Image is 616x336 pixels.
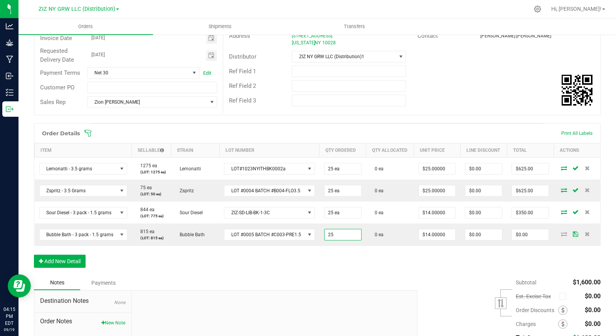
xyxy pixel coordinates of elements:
[114,300,125,305] span: None
[292,51,396,62] span: ZIZ NY GRW LLC (Distribution)1
[6,89,13,96] inline-svg: Inventory
[570,188,581,192] span: Save Order Detail
[136,163,157,168] span: 1275 ea
[419,207,456,218] input: 0
[224,229,305,240] span: LOT #0005 BATCH #C003-PRE1.5
[480,33,515,39] span: [PERSON_NAME]
[460,143,507,158] th: Line Discount
[417,32,438,39] span: Contact
[40,317,125,326] span: Order Notes
[325,207,361,218] input: 0
[40,47,74,63] span: Requested Delivery Date
[570,166,581,170] span: Save Order Detail
[3,306,15,327] p: 04:15 PM EDT
[88,67,189,78] span: Net 30
[136,213,167,219] p: (LOT: 775 ea)
[206,50,217,61] span: Toggle calendar
[19,18,153,35] a: Orders
[40,84,74,91] span: Customer PO
[419,163,456,174] input: 0
[224,163,305,174] span: LOT#1023NYITHBK0002a
[136,207,155,212] span: 844 ea
[585,306,601,314] span: $0.00
[512,185,549,196] input: 0
[465,163,502,174] input: 0
[573,279,601,286] span: $1,600.00
[176,188,194,193] span: Zspritz
[516,321,558,327] span: Charges
[414,143,461,158] th: Unit Price
[176,232,205,237] span: Bubble Bath
[176,166,201,171] span: Lemonatti
[3,327,15,333] p: 09/19
[371,210,384,215] span: 0 ea
[171,143,220,158] th: Strain
[554,143,600,158] th: Actions
[6,72,13,80] inline-svg: Inbound
[101,319,125,326] button: New Note
[315,40,321,45] span: NY
[551,6,601,12] span: Hi, [PERSON_NAME]!
[6,105,13,113] inline-svg: Outbound
[512,229,549,240] input: 0
[570,210,581,214] span: Save Order Detail
[229,32,250,39] span: Address
[136,235,167,241] p: (LOT: 815 ea)
[40,69,80,76] span: Payment Terms
[34,255,86,268] button: Add New Detail
[39,207,127,218] span: NO DATA FOUND
[562,75,592,106] qrcode: 00001065
[224,185,305,196] span: LOT #0004 BATCH #B004-FLO3.5
[40,296,125,306] span: Destination Notes
[136,169,167,175] p: (LOT: 1275 ea)
[203,70,211,76] a: Edit
[219,143,319,158] th: Lot Number
[419,185,456,196] input: 0
[581,166,593,170] span: Delete Order Detail
[585,320,601,328] span: $0.00
[314,40,315,45] span: ,
[581,232,593,236] span: Delete Order Detail
[333,23,375,30] span: Transfers
[42,130,80,136] h1: Order Details
[516,33,551,39] span: [PERSON_NAME]
[40,207,117,218] span: Sour Diesel - 3 pack - 1.5 grams
[40,35,72,42] span: Invoice Date
[371,166,384,171] span: 0 ea
[224,207,305,218] span: ZIZ-SD-LIB-BK-1-3C
[229,68,256,75] span: Ref Field 1
[176,210,203,215] span: Sour Diesel
[34,276,80,290] div: Notes
[153,18,288,35] a: Shipments
[88,97,207,108] span: Zion [PERSON_NAME]
[136,229,155,234] span: 815 ea
[40,163,117,174] span: Lemonatti - 3.5 grams
[8,274,31,297] iframe: Resource center
[198,23,242,30] span: Shipments
[533,5,542,13] div: Manage settings
[581,210,593,214] span: Delete Order Detail
[465,185,502,196] input: 0
[229,97,256,104] span: Ref Field 3
[132,143,171,158] th: Sellable
[371,232,384,237] span: 0 ea
[136,185,152,190] span: 75 ea
[516,293,556,299] span: Est. Excise Tax
[570,232,581,236] span: Save Order Detail
[322,40,336,45] span: 10028
[6,39,13,47] inline-svg: Grow
[68,23,103,30] span: Orders
[80,276,126,290] div: Payments
[40,185,117,196] span: Zspritz - 3.5 Grams
[35,143,132,158] th: Item
[562,75,592,106] img: Scan me!
[559,291,570,302] span: Calculate excise tax
[292,33,332,39] span: [STREET_ADDRESS]
[325,229,361,240] input: 0
[39,185,127,197] span: NO DATA FOUND
[419,229,456,240] input: 0
[465,207,502,218] input: 0
[39,163,127,175] span: NO DATA FOUND
[136,191,167,197] p: (LOT: 50 ea)
[516,307,558,313] span: Order Discounts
